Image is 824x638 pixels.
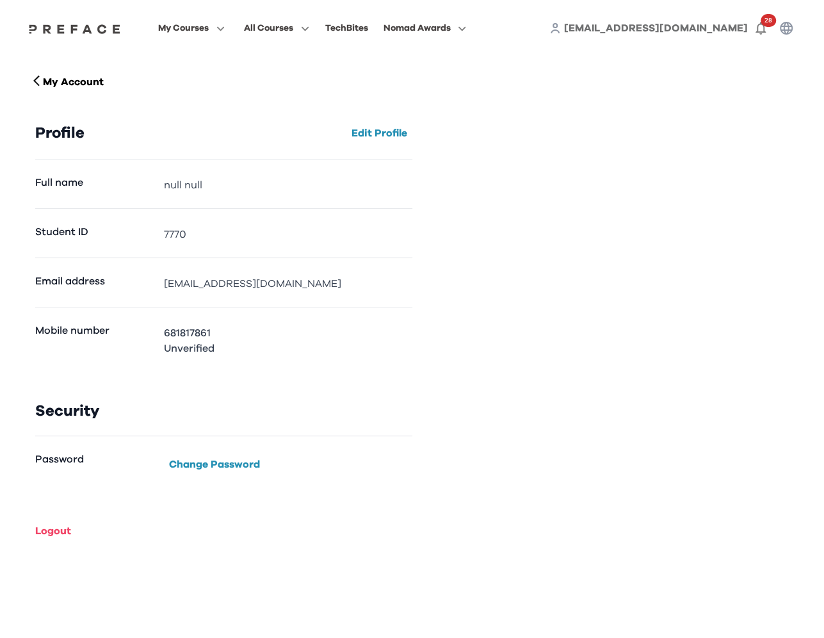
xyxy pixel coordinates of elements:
[164,325,214,341] p: 681817861
[325,20,368,36] div: TechBites
[761,14,776,27] span: 28
[164,177,412,193] dd: null null
[43,74,104,90] p: My Account
[164,227,412,242] dd: 7770
[564,23,748,33] span: [EMAIL_ADDRESS][DOMAIN_NAME]
[35,124,85,142] h3: Profile
[383,20,450,36] span: Nomad Awards
[164,276,412,291] dd: [EMAIL_ADDRESS][DOMAIN_NAME]
[379,20,470,37] button: Nomad Awards
[35,175,154,193] dt: Full name
[35,323,154,356] dt: Mobile number
[346,123,412,143] button: Edit Profile
[26,24,124,34] img: Preface Logo
[748,15,773,41] button: 28
[164,341,214,356] p: Unverified
[35,274,154,291] dt: Email address
[244,20,293,36] span: All Courses
[158,20,209,36] span: My Courses
[564,20,748,36] a: [EMAIL_ADDRESS][DOMAIN_NAME]
[30,521,76,541] button: Logout
[164,454,265,475] button: Change Password
[35,452,154,475] dt: Password
[35,224,154,242] dt: Student ID
[35,402,412,420] h3: Security
[25,72,109,92] button: My Account
[154,20,229,37] button: My Courses
[26,23,124,33] a: Preface Logo
[240,20,313,37] button: All Courses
